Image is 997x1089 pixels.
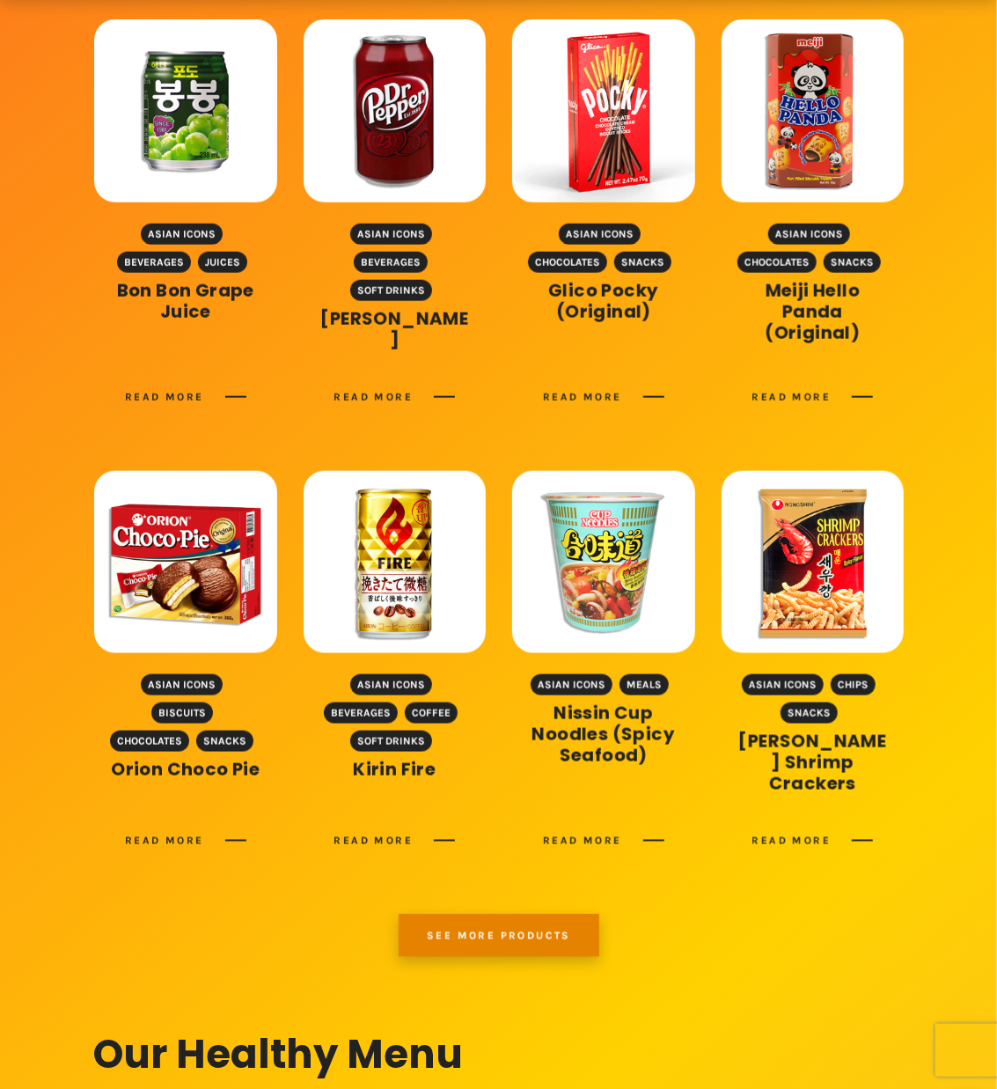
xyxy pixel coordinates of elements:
[353,757,436,782] a: Kirin Fire
[780,703,837,724] a: Snacks
[542,386,663,408] a: Read more
[823,252,880,273] a: Snacks
[349,224,431,245] a: Asian Icons
[531,701,675,768] a: Nissin Cup Noodles (Spicy Seafood)
[94,19,277,202] img: 0042_img63974402-300x300.png
[116,278,253,324] a: Bon Bon Grape Juice
[94,471,277,654] img: 0028_chocopie-300x300.png
[738,729,886,796] a: [PERSON_NAME] Shrimp Crackers
[559,224,641,245] a: Asian Icons
[150,703,212,724] a: Biscuits
[349,674,431,695] a: Asian Icons
[116,252,190,273] a: Beverages
[751,386,873,408] a: Read more
[196,731,253,752] a: Snacks
[742,674,824,695] a: Asian Icons
[531,674,612,695] a: Asian Icons
[721,471,904,654] img: 0018_nongshim-shrimp-flavored-cracker-300x300.png
[111,757,260,782] a: Orion Choco Pie
[354,252,428,273] a: Beverages
[399,915,599,957] a: See more products
[528,252,607,273] a: Chocolates
[124,830,246,851] a: Read more
[141,224,223,245] a: Asian Icons
[334,386,455,408] a: Read more
[751,830,873,851] a: Read more
[349,280,431,301] a: Soft Drinks
[334,830,455,851] a: Read more
[303,471,486,654] img: 0024_kirin-fire-300x300.png
[320,306,468,352] a: [PERSON_NAME]
[141,674,223,695] a: Asian Icons
[94,1034,904,1077] h2: Our Healthy Menu
[110,731,189,752] a: Chocolates
[831,674,876,695] a: Chips
[197,252,246,273] a: Juices
[767,224,849,245] a: Asian Icons
[124,386,246,408] a: Read more
[619,674,669,695] a: Meals
[303,19,486,202] img: 0041_git-2.23.0-intel-universal-mavericks-300x300.png
[512,471,695,654] img: 0019_nissin-spicy-seafood-cup-noodles-300x300.png
[349,731,431,752] a: Soft Drinks
[614,252,671,273] a: Snacks
[512,19,695,202] img: 0039_pocky-300x300.png
[542,830,663,851] a: Read more
[721,19,904,202] img: 0035_3757-meiji-hello-panda-chocolate-300x300.png
[405,703,458,724] a: Coffee
[765,278,860,345] a: Meiji Hello Panda (Original)
[324,703,398,724] a: Beverages
[548,278,658,324] a: Glico Pocky (Original)
[737,252,816,273] a: Chocolates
